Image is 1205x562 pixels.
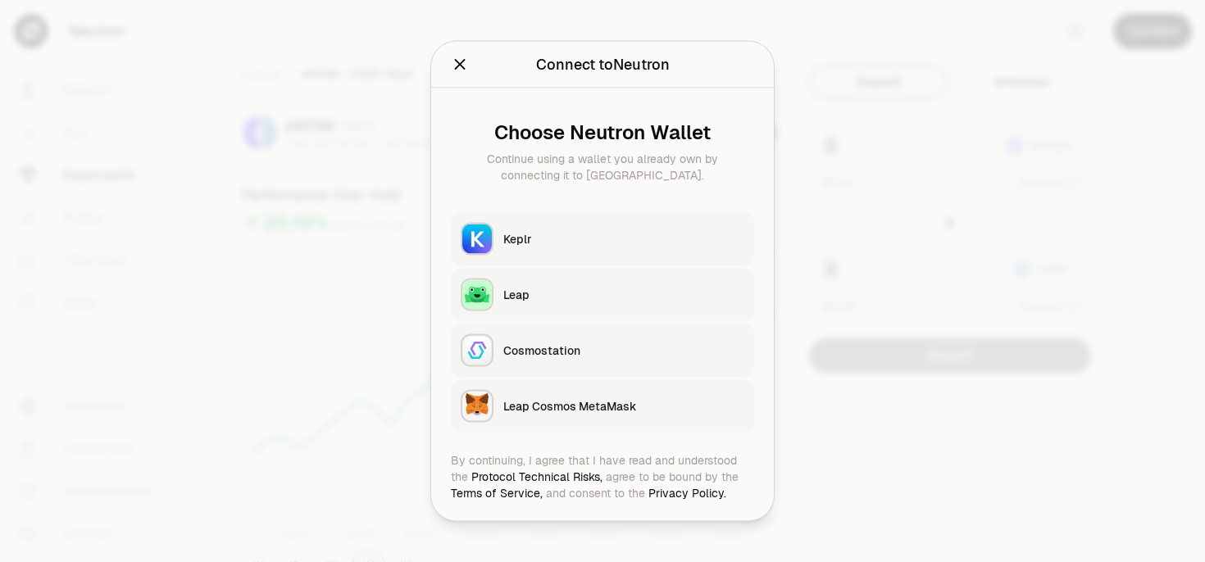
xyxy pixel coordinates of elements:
button: Leap Cosmos MetaMaskLeap Cosmos MetaMask [451,380,754,433]
a: Terms of Service, [451,486,543,501]
div: Choose Neutron Wallet [464,121,741,144]
img: Cosmostation [462,336,492,365]
img: Leap [462,280,492,310]
button: Close [451,53,469,76]
img: Leap Cosmos MetaMask [462,392,492,421]
div: Connect to Neutron [536,53,670,76]
button: LeapLeap [451,269,754,321]
button: KeplrKeplr [451,213,754,265]
div: Keplr [503,231,744,247]
div: Continue using a wallet you already own by connecting it to [GEOGRAPHIC_DATA]. [464,151,741,184]
div: Cosmostation [503,342,744,359]
img: Keplr [462,224,492,254]
button: CosmostationCosmostation [451,324,754,377]
div: Leap [503,287,744,303]
div: Leap Cosmos MetaMask [503,398,744,415]
a: Privacy Policy. [648,486,726,501]
div: By continuing, I agree that I have read and understood the agree to be bound by the and consent t... [451,452,754,501]
a: Protocol Technical Risks, [471,469,602,484]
